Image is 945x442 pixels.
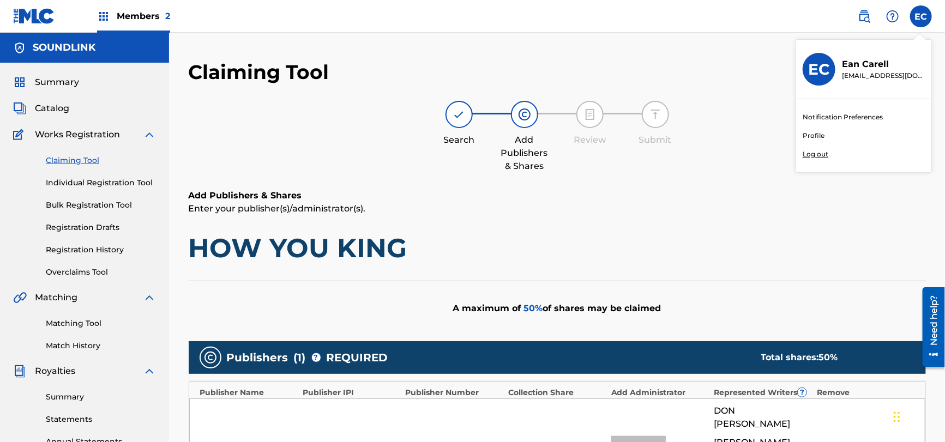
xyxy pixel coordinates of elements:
span: 50 % [819,352,838,362]
a: Match History [46,340,156,352]
img: step indicator icon for Search [453,108,466,121]
img: step indicator icon for Submit [649,108,662,121]
img: expand [143,291,156,304]
div: Total shares: [761,351,904,364]
div: Collection Share [508,387,606,398]
span: REQUIRED [327,349,388,366]
img: MLC Logo [13,8,55,24]
a: Registration History [46,244,156,256]
span: ? [312,353,321,362]
a: Matching Tool [46,318,156,329]
a: Claiming Tool [46,155,156,166]
img: Summary [13,76,26,89]
img: Top Rightsholders [97,10,110,23]
h2: Claiming Tool [189,60,329,84]
div: Help [882,5,904,27]
span: 2 [165,11,170,21]
img: help [886,10,899,23]
img: step indicator icon for Add Publishers & Shares [518,108,531,121]
div: Review [563,134,617,147]
span: ( 1 ) [294,349,306,366]
div: Represented Writers [714,387,811,398]
img: Matching [13,291,27,304]
a: Individual Registration Tool [46,177,156,189]
p: Ean Carell [842,58,925,71]
a: Public Search [853,5,875,27]
img: Accounts [13,41,26,55]
div: Add Administrator [611,387,709,398]
a: CatalogCatalog [13,102,69,115]
span: Publishers [227,349,288,366]
iframe: Resource Center [914,283,945,371]
img: step indicator icon for Review [583,108,597,121]
span: Catalog [35,102,69,115]
span: DON [PERSON_NAME] [714,404,811,431]
div: Drag [894,401,900,433]
a: Summary [46,391,156,403]
h6: Add Publishers & Shares [189,189,926,202]
img: Works Registration [13,128,27,141]
p: Enter your publisher(s)/administrator(s). [189,202,926,215]
h3: EC [809,60,830,79]
a: Notification Preferences [803,112,883,122]
div: User Menu [910,5,932,27]
p: Log out [803,149,828,159]
p: ecarell@sugomusic.com [842,71,925,81]
span: 50 % [524,303,543,313]
h5: SOUNDLINK [33,41,95,54]
img: publishers [204,351,217,364]
a: Overclaims Tool [46,267,156,278]
span: Royalties [35,365,75,378]
h1: HOW YOU KING [189,232,926,264]
a: Registration Drafts [46,222,156,233]
span: Works Registration [35,128,120,141]
span: Matching [35,291,77,304]
a: SummarySummary [13,76,79,89]
div: Remove [817,387,914,398]
img: search [858,10,871,23]
iframe: Chat Widget [890,390,945,442]
a: Statements [46,414,156,425]
div: Search [432,134,486,147]
a: Bulk Registration Tool [46,199,156,211]
div: Publisher IPI [303,387,400,398]
a: Profile [803,131,824,141]
div: Submit [628,134,683,147]
span: Summary [35,76,79,89]
img: expand [143,365,156,378]
div: Publisher Name [200,387,298,398]
span: Members [117,10,170,22]
div: Add Publishers & Shares [497,134,552,173]
div: A maximum of of shares may be claimed [189,281,926,336]
img: expand [143,128,156,141]
img: Royalties [13,365,26,378]
span: ? [798,388,806,397]
img: Catalog [13,102,26,115]
div: Publisher Number [406,387,503,398]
